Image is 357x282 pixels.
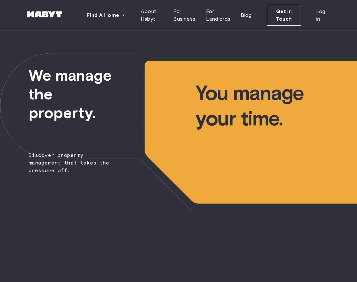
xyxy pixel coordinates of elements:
a: For Business [168,5,201,25]
span: Log in [316,8,326,23]
span: For Business [173,8,196,23]
a: Blog [236,5,257,25]
span: For Landlords [206,8,231,23]
span: Find A Home [87,11,119,19]
a: Log in [311,5,332,25]
span: Get in Touch [272,8,295,23]
span: You manage your time. [196,30,357,131]
img: Habyt [25,11,64,17]
button: Get in Touch [267,5,301,26]
a: For Landlords [201,5,236,25]
span: Blog [241,11,252,19]
button: Find A Home [82,9,131,22]
a: About Habyt [136,5,168,25]
span: About Habyt [141,8,163,23]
